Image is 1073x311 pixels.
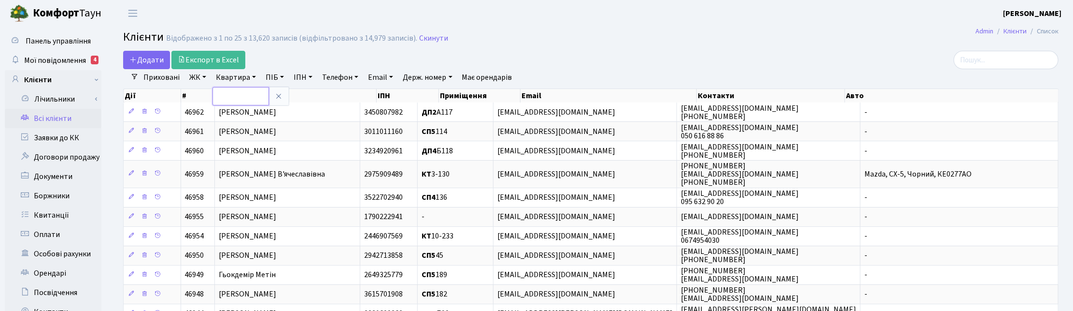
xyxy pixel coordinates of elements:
span: [EMAIL_ADDRESS][DOMAIN_NAME] [497,146,615,156]
span: [EMAIL_ADDRESS][DOMAIN_NAME] [497,251,615,261]
div: Відображено з 1 по 25 з 13,620 записів (відфільтровано з 14,979 записів). [166,34,417,43]
th: Авто [845,89,1059,103]
span: 114 [422,126,447,137]
th: ПІБ [217,89,377,103]
button: Переключити навігацію [121,5,145,21]
span: [EMAIL_ADDRESS][DOMAIN_NAME] [497,212,615,222]
span: 3522702940 [364,193,403,203]
a: Клієнти [1003,26,1027,36]
span: 3615701908 [364,289,403,300]
a: Email [364,69,397,86]
a: Експорт в Excel [171,51,245,69]
span: 3450807982 [364,107,403,118]
span: [PHONE_NUMBER] [EMAIL_ADDRESS][DOMAIN_NAME] [PHONE_NUMBER] [681,161,799,188]
span: А117 [422,107,452,118]
span: 136 [422,193,447,203]
span: [PHONE_NUMBER] [EMAIL_ADDRESS][DOMAIN_NAME] [681,266,799,284]
span: 46959 [185,169,204,179]
b: СП5 [422,251,436,261]
a: ПІБ [262,69,288,86]
span: [EMAIL_ADDRESS][DOMAIN_NAME] [PHONE_NUMBER] [681,142,799,161]
a: Мої повідомлення4 [5,51,101,70]
span: Додати [129,55,164,65]
a: Квартира [212,69,260,86]
span: 46950 [185,251,204,261]
span: [EMAIL_ADDRESS][DOMAIN_NAME] 0674954030 [681,227,799,246]
span: [EMAIL_ADDRESS][DOMAIN_NAME] [497,169,615,179]
span: 10-233 [422,231,453,242]
a: Посвідчення [5,283,101,302]
span: 2975909489 [364,169,403,179]
span: [PERSON_NAME] [219,231,276,242]
a: [PERSON_NAME] [1003,8,1061,19]
span: [EMAIL_ADDRESS][DOMAIN_NAME] [497,231,615,242]
span: [EMAIL_ADDRESS][DOMAIN_NAME] [497,107,615,118]
span: 46958 [185,193,204,203]
span: 46948 [185,289,204,300]
span: [PERSON_NAME] [219,193,276,203]
span: [EMAIL_ADDRESS][DOMAIN_NAME] [497,126,615,137]
span: [EMAIL_ADDRESS][DOMAIN_NAME] [PHONE_NUMBER] [681,103,799,122]
span: - [864,126,867,137]
a: Документи [5,167,101,186]
span: [PHONE_NUMBER] [EMAIL_ADDRESS][DOMAIN_NAME] [681,285,799,304]
span: Панель управління [26,36,91,46]
a: Приховані [140,69,184,86]
span: Клієнти [123,29,164,45]
span: [PERSON_NAME] [219,126,276,137]
span: - [864,289,867,300]
th: # [181,89,218,103]
span: 46961 [185,126,204,137]
span: [PERSON_NAME] [219,251,276,261]
th: Контакти [697,89,845,103]
a: ЖК [185,69,210,86]
a: Лічильники [11,89,101,109]
span: 46949 [185,270,204,281]
span: 2649325779 [364,270,403,281]
span: - [864,193,867,203]
span: [EMAIL_ADDRESS][DOMAIN_NAME] 050 616 88 86 [681,122,799,141]
span: 182 [422,289,447,300]
th: Email [521,89,697,103]
span: [EMAIL_ADDRESS][DOMAIN_NAME] 095 632 90 20 [681,188,799,207]
span: - [864,212,867,222]
b: КТ [422,231,431,242]
span: 3-130 [422,169,450,179]
b: СП4 [422,193,436,203]
span: 46960 [185,146,204,156]
a: Особові рахунки [5,244,101,264]
span: - [864,107,867,118]
span: [PERSON_NAME] [219,212,276,222]
span: [EMAIL_ADDRESS][DOMAIN_NAME] [681,212,799,222]
span: 189 [422,270,447,281]
a: Додати [123,51,170,69]
span: Б118 [422,146,453,156]
a: Договори продажу [5,148,101,167]
span: [PERSON_NAME] [219,107,276,118]
img: logo.png [10,4,29,23]
span: - [422,212,424,222]
b: СП5 [422,126,436,137]
a: Телефон [318,69,362,86]
span: [EMAIL_ADDRESS][DOMAIN_NAME] [PHONE_NUMBER] [681,246,799,265]
span: 3234920961 [364,146,403,156]
a: Клієнти [5,70,101,89]
a: Орендарі [5,264,101,283]
a: Admin [975,26,993,36]
span: - [864,251,867,261]
b: СП5 [422,270,436,281]
span: Мої повідомлення [24,55,86,66]
span: - [864,270,867,281]
b: СП5 [422,289,436,300]
a: Заявки до КК [5,128,101,148]
span: [PERSON_NAME] В'ячеславівна [219,169,325,179]
input: Пошук... [954,51,1059,69]
nav: breadcrumb [961,21,1073,42]
b: ДП2 [422,107,437,118]
a: Держ. номер [399,69,456,86]
a: Квитанції [5,206,101,225]
a: Оплати [5,225,101,244]
span: 46954 [185,231,204,242]
th: Приміщення [439,89,521,103]
a: Скинути [419,34,448,43]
